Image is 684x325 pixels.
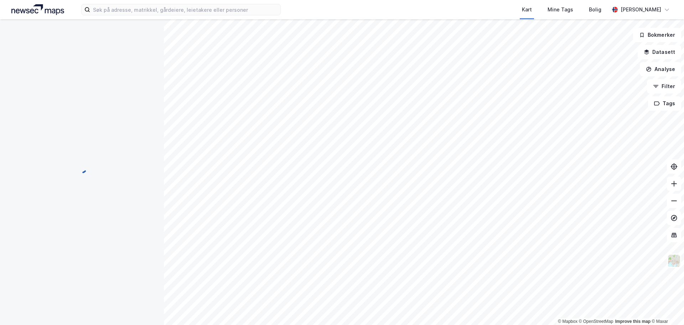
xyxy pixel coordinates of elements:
div: Mine Tags [548,5,573,14]
div: Kart [522,5,532,14]
button: Datasett [638,45,681,59]
button: Filter [647,79,681,93]
div: Kontrollprogram for chat [648,291,684,325]
input: Søk på adresse, matrikkel, gårdeiere, leietakere eller personer [90,4,280,15]
button: Tags [648,96,681,111]
div: [PERSON_NAME] [621,5,661,14]
a: Improve this map [615,319,651,324]
img: logo.a4113a55bc3d86da70a041830d287a7e.svg [11,4,64,15]
div: Bolig [589,5,601,14]
iframe: Chat Widget [648,291,684,325]
img: spinner.a6d8c91a73a9ac5275cf975e30b51cfb.svg [76,162,88,174]
a: Mapbox [558,319,577,324]
button: Bokmerker [633,28,681,42]
button: Analyse [640,62,681,76]
a: OpenStreetMap [579,319,613,324]
img: Z [667,254,681,268]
